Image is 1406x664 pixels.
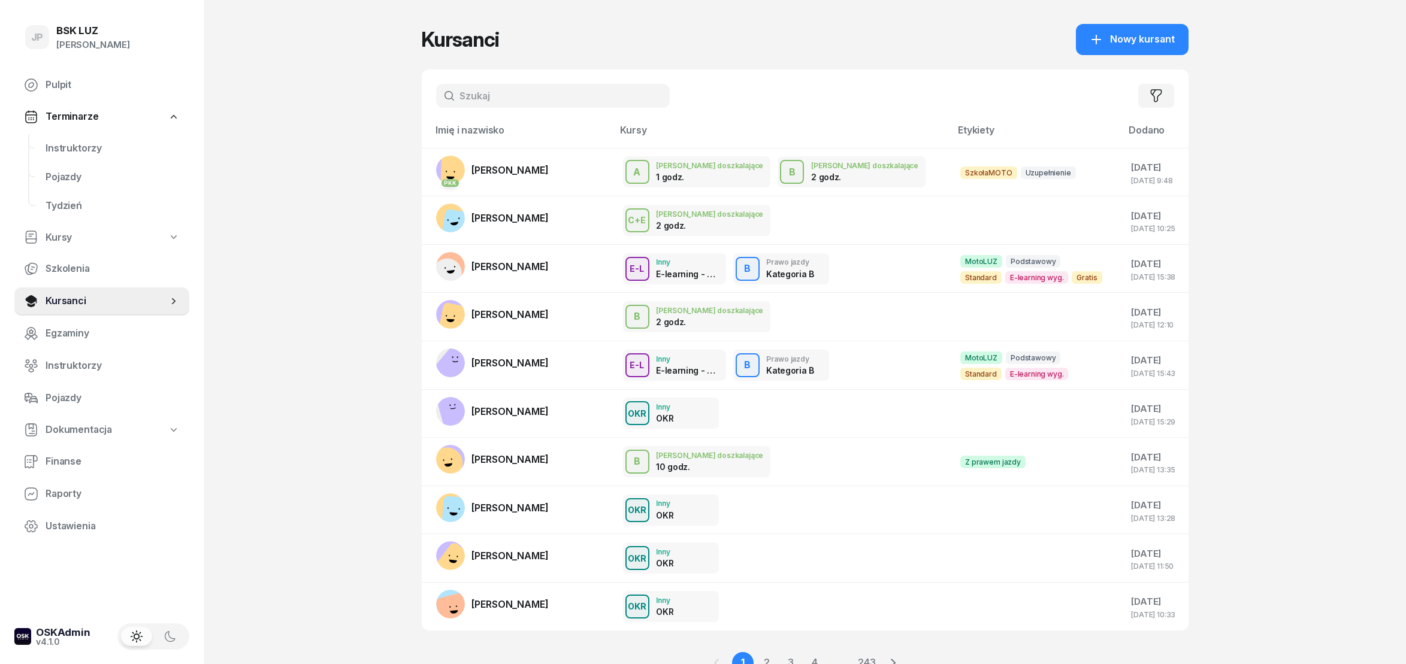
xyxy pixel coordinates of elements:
[657,220,719,231] div: 2 godz.
[472,308,549,320] span: [PERSON_NAME]
[657,510,674,520] div: OKR
[1072,271,1102,284] span: Gratis
[780,160,804,184] button: B
[1131,546,1178,562] div: [DATE]
[436,348,549,377] a: [PERSON_NAME]
[14,628,31,645] img: logo-xs-dark@2x.png
[657,548,674,556] div: Inny
[625,498,649,522] button: OKR
[625,208,649,232] button: C+E
[625,353,649,377] button: E-L
[657,172,719,182] div: 1 godz.
[1131,369,1178,377] div: [DATE] 15:43
[36,638,90,646] div: v4.1.0
[36,163,189,192] a: Pojazdy
[1131,514,1178,522] div: [DATE] 13:28
[1111,32,1175,47] span: Nowy kursant
[14,480,189,508] a: Raporty
[960,271,1002,284] span: Standard
[657,258,719,266] div: Inny
[629,451,645,472] div: B
[623,406,651,421] div: OKR
[1131,256,1178,272] div: [DATE]
[472,212,549,224] span: [PERSON_NAME]
[422,122,613,148] th: Imię i nazwisko
[436,493,549,522] a: [PERSON_NAME]
[1005,368,1069,380] span: E-learning wyg.
[472,502,549,514] span: [PERSON_NAME]
[623,502,651,517] div: OKR
[1131,450,1178,465] div: [DATE]
[472,164,549,176] span: [PERSON_NAME]
[472,453,549,465] span: [PERSON_NAME]
[784,162,800,183] div: B
[14,447,189,476] a: Finanse
[625,261,649,276] div: E-L
[1006,255,1060,268] span: Podstawowy
[46,230,72,245] span: Kursy
[14,384,189,413] a: Pojazdy
[625,257,649,281] button: E-L
[960,351,1002,364] span: MotoLUZ
[767,365,814,375] div: Kategoria B
[657,365,719,375] div: E-learning - 90 dni
[657,162,764,169] div: [PERSON_NAME] doszkalające
[625,546,649,570] button: OKR
[629,307,645,327] div: B
[657,307,764,314] div: [PERSON_NAME] doszkalające
[14,351,189,380] a: Instruktorzy
[1021,166,1076,179] span: Uzupełnienie
[436,300,549,329] a: [PERSON_NAME]
[46,358,180,374] span: Instruktorzy
[739,355,755,375] div: B
[36,192,189,220] a: Tydzień
[1131,160,1178,175] div: [DATE]
[14,224,189,251] a: Kursy
[657,317,719,327] div: 2 godz.
[46,109,98,125] span: Terminarze
[625,305,649,329] button: B
[657,462,719,472] div: 10 godz.
[623,551,651,566] div: OKR
[14,71,189,99] a: Pulpit
[624,213,651,228] div: C+E
[14,103,189,131] a: Terminarze
[1131,401,1178,417] div: [DATE]
[14,287,189,316] a: Kursanci
[1131,305,1178,320] div: [DATE]
[436,541,549,570] a: [PERSON_NAME]
[46,293,168,309] span: Kursanci
[623,599,651,614] div: OKR
[625,357,649,372] div: E-L
[613,122,951,148] th: Kursy
[1131,418,1178,426] div: [DATE] 15:29
[46,486,180,502] span: Raporty
[767,269,814,279] div: Kategoria B
[14,254,189,283] a: Szkolenia
[767,355,814,363] div: Prawo jazdy
[1131,321,1178,329] div: [DATE] 12:10
[46,390,180,406] span: Pojazdy
[46,77,180,93] span: Pulpit
[629,162,646,183] div: A
[739,259,755,279] div: B
[46,454,180,469] span: Finanse
[657,596,674,604] div: Inny
[625,401,649,425] button: OKR
[436,204,549,232] a: [PERSON_NAME]
[736,257,760,281] button: B
[436,156,549,184] a: PKK[PERSON_NAME]
[472,357,549,369] span: [PERSON_NAME]
[1006,351,1060,364] span: Podstawowy
[14,416,189,444] a: Dokumentacja
[1131,273,1178,281] div: [DATE] 15:38
[1131,594,1178,610] div: [DATE]
[1076,24,1189,55] button: Nowy kursant
[625,450,649,474] button: B
[960,166,1017,179] span: SzkołaMOTO
[436,84,670,108] input: Szukaj
[657,269,719,279] div: E-learning - 90 dni
[36,134,189,163] a: Instruktorzy
[1131,466,1178,474] div: [DATE] 13:35
[56,26,130,36] div: BSK LUZ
